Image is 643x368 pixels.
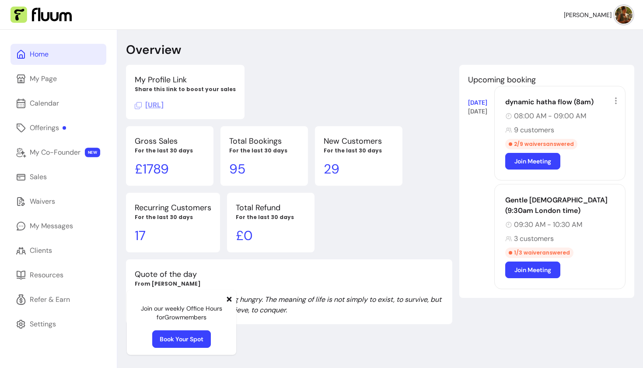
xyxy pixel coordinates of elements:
div: My Co-Founder [30,147,80,158]
div: 2 / 9 waivers answered [505,139,577,149]
a: Home [10,44,106,65]
a: Calendar [10,93,106,114]
p: Overview [126,42,181,58]
div: 09:30 AM - 10:30 AM [505,219,620,230]
a: Clients [10,240,106,261]
span: Click to copy [135,100,164,110]
p: 17 [135,228,211,244]
a: Refer & Earn [10,289,106,310]
img: avatar [615,6,633,24]
div: Home [30,49,49,60]
div: [DATE] [468,107,494,116]
a: Settings [10,314,106,335]
div: My Page [30,74,57,84]
p: For the last 30 days [135,147,205,154]
div: 1 / 3 waiver answered [505,248,573,258]
div: 08:00 AM - 09:00 AM [505,111,620,121]
div: Calendar [30,98,59,109]
a: Join Meeting [505,262,560,278]
div: Sales [30,172,47,182]
p: Share this link to boost your sales [135,86,236,93]
p: Recurring Customers [135,202,211,214]
button: avatar[PERSON_NAME] [564,6,633,24]
p: Join our weekly Office Hours for Grow members [134,304,229,322]
div: [DATE] [468,98,494,107]
span: [PERSON_NAME] [564,11,612,19]
a: Join Meeting [505,153,560,170]
p: £ 0 [236,228,306,244]
div: Gentle [DEMOGRAPHIC_DATA] (9:30am London time) [505,195,620,216]
p: From [PERSON_NAME] [135,280,444,287]
p: 95 [229,161,299,177]
div: Resources [30,270,63,280]
p: For the last 30 days [324,147,394,154]
p: £ 1789 [135,161,205,177]
p: For the last 30 days [229,147,299,154]
div: Waivers [30,196,55,207]
div: Offerings [30,123,66,133]
p: Total Refund [236,202,306,214]
div: Clients [30,245,52,256]
p: For me life is continuously being hungry. The meaning of life is not simply to exist, to survive,... [135,294,444,315]
p: 29 [324,161,394,177]
p: Quote of the day [135,268,444,280]
p: Total Bookings [229,135,299,147]
p: Gross Sales [135,135,205,147]
p: For the last 30 days [135,214,211,221]
div: Settings [30,319,56,329]
img: Fluum Logo [10,7,72,23]
p: New Customers [324,135,394,147]
div: 9 customers [505,125,620,135]
a: Book Your Spot [152,330,211,348]
p: For the last 30 days [236,214,306,221]
a: My Messages [10,216,106,237]
div: My Messages [30,221,73,231]
span: NEW [85,148,100,157]
div: dynamic hatha flow (8am) [505,97,620,107]
a: Resources [10,265,106,286]
a: Offerings [10,117,106,138]
a: My Co-Founder NEW [10,142,106,163]
div: Refer & Earn [30,294,70,305]
p: My Profile Link [135,74,236,86]
a: My Page [10,68,106,89]
div: 3 customers [505,234,620,244]
a: Waivers [10,191,106,212]
a: Sales [10,166,106,188]
p: Upcoming booking [468,74,626,86]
